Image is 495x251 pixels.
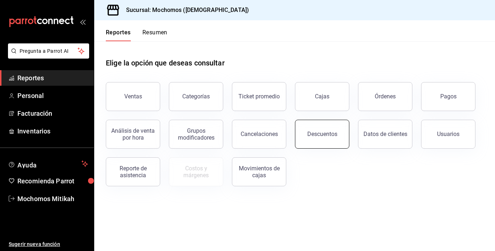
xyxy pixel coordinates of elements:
[375,93,396,100] div: Órdenes
[315,92,330,101] div: Cajas
[241,131,278,137] div: Cancelaciones
[106,120,160,149] button: Análisis de venta por hora
[9,241,88,248] span: Sugerir nueva función
[17,176,88,186] span: Recomienda Parrot
[106,82,160,111] button: Ventas
[437,131,459,137] div: Usuarios
[120,6,249,14] h3: Sucursal: Mochomos ([DEMOGRAPHIC_DATA])
[363,131,407,137] div: Datos de clientes
[358,82,412,111] button: Órdenes
[8,43,89,59] button: Pregunta a Parrot AI
[440,93,457,100] div: Pagos
[111,165,155,179] div: Reporte de asistencia
[358,120,412,149] button: Datos de clientes
[17,109,88,118] span: Facturación
[295,120,349,149] button: Descuentos
[111,127,155,141] div: Análisis de venta por hora
[17,91,88,101] span: Personal
[174,127,219,141] div: Grupos modificadores
[106,157,160,186] button: Reporte de asistencia
[237,165,282,179] div: Movimientos de cajas
[106,29,131,41] button: Reportes
[17,194,88,204] span: Mochomos Mitikah
[124,93,142,100] div: Ventas
[106,58,225,68] h1: Elige la opción que deseas consultar
[182,93,210,100] div: Categorías
[80,19,86,25] button: open_drawer_menu
[142,29,167,41] button: Resumen
[5,52,89,60] a: Pregunta a Parrot AI
[232,82,286,111] button: Ticket promedio
[169,82,223,111] button: Categorías
[421,120,475,149] button: Usuarios
[17,159,79,168] span: Ayuda
[238,93,280,100] div: Ticket promedio
[421,82,475,111] button: Pagos
[174,165,219,179] div: Costos y márgenes
[295,82,349,111] a: Cajas
[17,73,88,83] span: Reportes
[20,47,78,55] span: Pregunta a Parrot AI
[106,29,167,41] div: navigation tabs
[17,126,88,136] span: Inventarios
[307,131,337,137] div: Descuentos
[232,120,286,149] button: Cancelaciones
[232,157,286,186] button: Movimientos de cajas
[169,157,223,186] button: Contrata inventarios para ver este reporte
[169,120,223,149] button: Grupos modificadores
